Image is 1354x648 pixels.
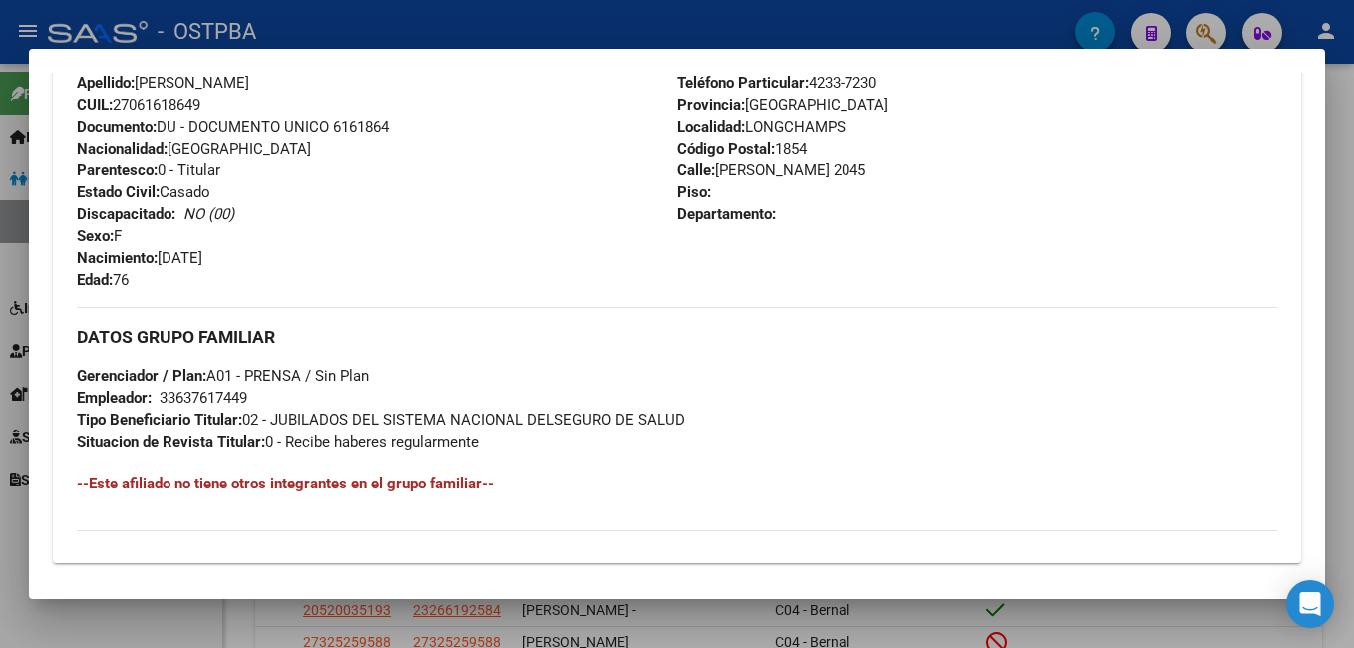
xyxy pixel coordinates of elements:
span: 0 - Titular [77,162,220,179]
span: [PERSON_NAME] [77,74,249,92]
span: DU - DOCUMENTO UNICO 6161864 [77,118,389,136]
h3: DATOS GRUPO FAMILIAR [77,326,1277,348]
strong: Documento: [77,118,157,136]
div: Open Intercom Messenger [1286,580,1334,628]
strong: Gerenciador / Plan: [77,367,206,385]
strong: Empleador: [77,389,152,407]
strong: Localidad: [677,118,745,136]
strong: Departamento: [677,205,776,223]
strong: Piso: [677,183,711,201]
span: [DATE] [77,249,202,267]
strong: Apellido: [77,74,135,92]
div: 33637617449 [160,387,247,409]
strong: Situacion de Revista Titular: [77,433,265,451]
strong: Calle: [677,162,715,179]
span: 4233-7230 [677,74,876,92]
strong: Sexo: [77,227,114,245]
span: [GEOGRAPHIC_DATA] [77,140,311,158]
strong: Discapacitado: [77,205,175,223]
span: 02 - JUBILADOS DEL SISTEMA NACIONAL DELSEGURO DE SALUD [77,411,685,429]
span: Casado [77,183,210,201]
strong: Edad: [77,271,113,289]
strong: Nacionalidad: [77,140,168,158]
h4: --Este afiliado no tiene otros integrantes en el grupo familiar-- [77,473,1277,494]
span: [GEOGRAPHIC_DATA] [677,96,888,114]
i: NO (00) [183,205,234,223]
strong: Tipo Beneficiario Titular: [77,411,242,429]
span: 76 [77,271,129,289]
span: F [77,227,122,245]
strong: Código Postal: [677,140,775,158]
strong: Estado Civil: [77,183,160,201]
span: 0 - Recibe haberes regularmente [77,433,479,451]
span: A01 - PRENSA / Sin Plan [77,367,369,385]
strong: Teléfono Particular: [677,74,809,92]
strong: Nacimiento: [77,249,158,267]
span: 1854 [677,140,807,158]
strong: CUIL: [77,96,113,114]
span: 27061618649 [77,96,200,114]
strong: Parentesco: [77,162,158,179]
strong: Provincia: [677,96,745,114]
span: LONGCHAMPS [677,118,846,136]
span: [PERSON_NAME] 2045 [677,162,865,179]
